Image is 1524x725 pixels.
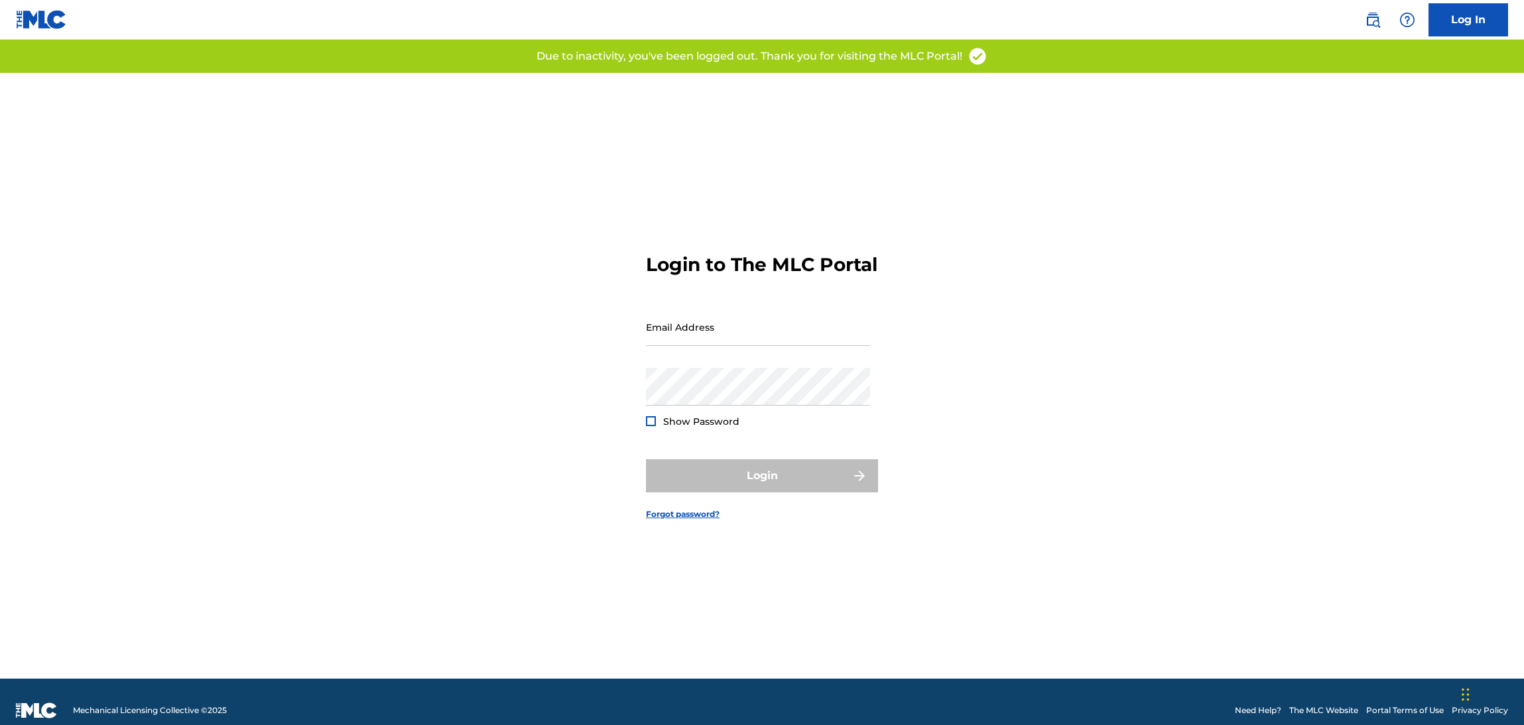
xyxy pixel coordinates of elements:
span: Mechanical Licensing Collective © 2025 [73,704,227,716]
a: Privacy Policy [1452,704,1508,716]
a: Forgot password? [646,508,720,520]
img: MLC Logo [16,10,67,29]
p: Due to inactivity, you've been logged out. Thank you for visiting the MLC Portal! [537,48,962,64]
a: The MLC Website [1289,704,1358,716]
h3: Login to The MLC Portal [646,253,877,276]
div: Widget de chat [1458,661,1524,725]
img: logo [16,702,57,718]
div: Help [1394,7,1421,33]
a: Public Search [1360,7,1386,33]
img: access [968,46,987,66]
img: search [1365,12,1381,28]
img: help [1399,12,1415,28]
span: Show Password [663,416,739,427]
a: Portal Terms of Use [1366,704,1444,716]
iframe: Chat Widget [1458,661,1524,725]
a: Log In [1429,3,1508,36]
div: Arrastrar [1462,675,1470,714]
a: Need Help? [1235,704,1281,716]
